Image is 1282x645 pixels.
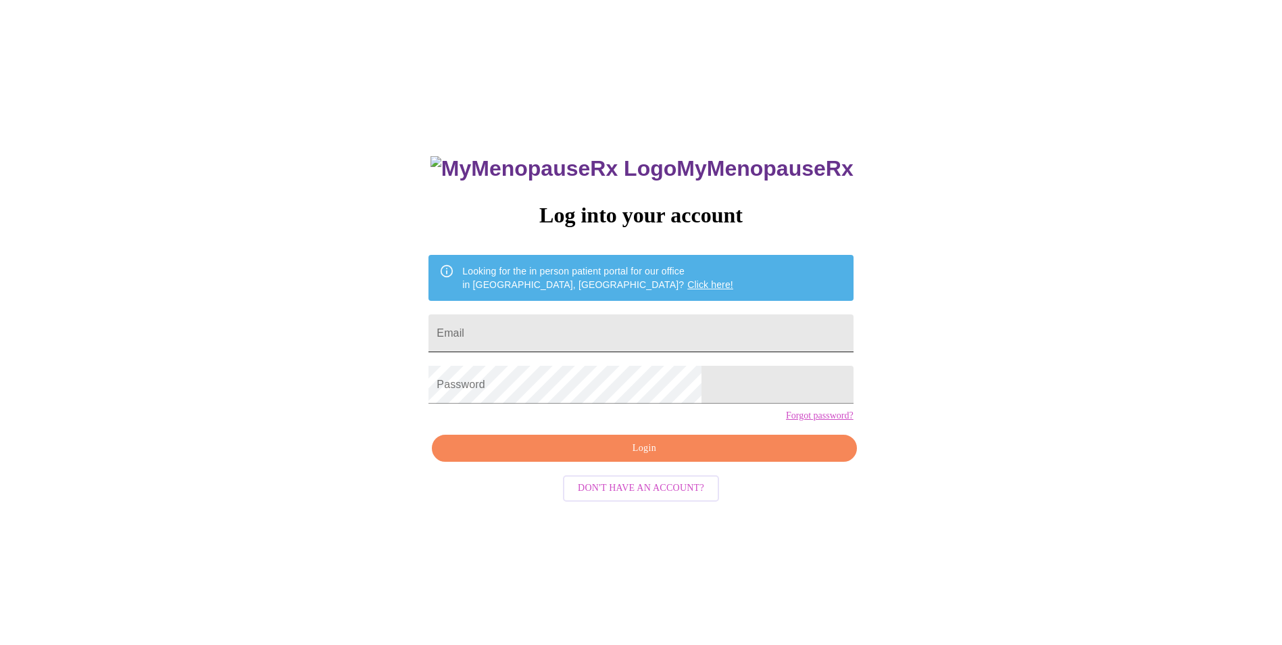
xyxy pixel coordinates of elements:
a: Don't have an account? [560,481,722,493]
span: Don't have an account? [578,480,704,497]
span: Login [447,440,841,457]
a: Click here! [687,279,733,290]
h3: MyMenopauseRx [430,156,854,181]
a: Forgot password? [786,410,854,421]
button: Login [432,435,856,462]
button: Don't have an account? [563,475,719,502]
h3: Log into your account [428,203,853,228]
div: Looking for the in person patient portal for our office in [GEOGRAPHIC_DATA], [GEOGRAPHIC_DATA]? [462,259,733,297]
img: MyMenopauseRx Logo [430,156,676,181]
